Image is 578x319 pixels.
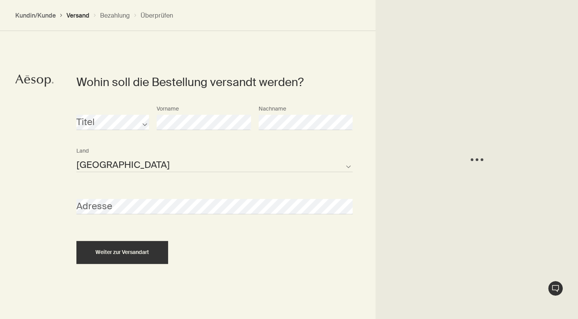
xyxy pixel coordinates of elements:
input: Nachname [259,115,353,130]
button: Kundin/Kunde [15,11,56,20]
input: Adresse [76,199,353,214]
input: Vorname [157,115,251,130]
select: Titel [76,115,149,130]
button: Überprüfen [141,11,173,20]
button: Bezahlung [100,11,130,20]
button: Versand [66,11,89,20]
button: Live-Support Chat [548,281,563,296]
button: Weiter zur Versandart [76,241,168,264]
span: Weiter zur Versandart [96,249,149,255]
select: Land [76,157,353,172]
h2: Wohin soll die Bestellung versandt werden? [76,75,341,90]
